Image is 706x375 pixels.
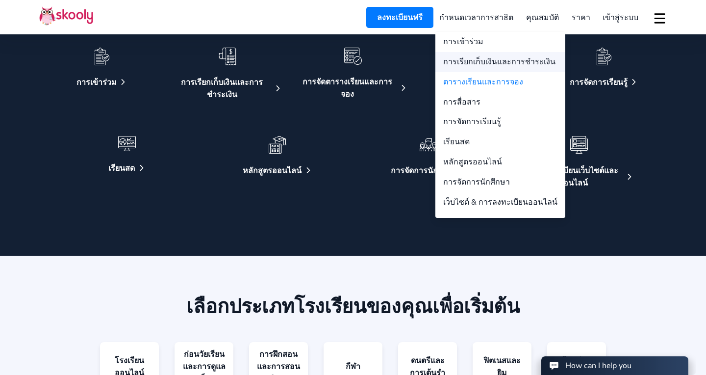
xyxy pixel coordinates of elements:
a: ราคา [565,9,597,26]
span: ราคา [572,12,590,23]
button: dropdown menu [653,7,667,29]
a: หลักสูตรออนไลน์ [435,152,565,172]
a: คุณสมบัติ [520,9,565,26]
a: เว็บไซต์ & การลงทะเบียนออนไลน์ [435,192,565,213]
span: เข้าสู่ระบบ [603,12,638,23]
a: เข้าสู่ระบบ [596,9,645,26]
a: การเข้าร่วม [435,32,565,52]
a: การเรียกเก็บเงินและการชำระเงิน [165,40,290,108]
div: เลือกประเภทโรงเรียนของคุณเพื่อเริ่มต้น [39,295,667,319]
a: การลงทะเบียนเว็บไซต์และออนไลน์ [516,128,642,197]
a: การจัดการเรียนรู้ [541,40,667,108]
a: การจัดการนักเรียน [366,128,491,197]
a: การเรียกเก็บเงินและการชำระเงิน [435,52,565,72]
div: การเรียกเก็บเงินและการชำระเงิน [173,76,271,101]
a: กำหนดเวลาการสาธิต [433,9,520,26]
a: การจัดการเรียนรู้ [435,112,565,132]
a: การสื่อสาร [416,40,541,108]
div: เรียนสด [108,162,135,174]
a: เรียนสด [64,128,190,197]
a: ลงทะเบียนฟรี [366,7,433,28]
a: หลักสูตรออนไลน์ [215,128,340,197]
a: เรียนสด [435,132,565,152]
div: หลักสูตรออนไลน์ [243,164,302,177]
a: ตารางเรียนและการจอง [435,72,565,92]
a: การจัดการนักศึกษา [435,172,565,192]
div: การลงทะเบียนเว็บไซต์และออนไลน์ [524,164,623,189]
div: การจัดการเรียนรู้ [570,76,628,88]
a: การเข้าร่วม [39,40,165,108]
img: Skooly [39,6,93,26]
div: การจัดการนักเรียน [391,164,454,177]
div: การเข้าร่วม [76,76,117,88]
div: การจัดตารางเรียนและการจอง [298,76,397,100]
a: การจัดตารางเรียนและการจอง [290,40,416,108]
a: การสื่อสาร [435,92,565,112]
